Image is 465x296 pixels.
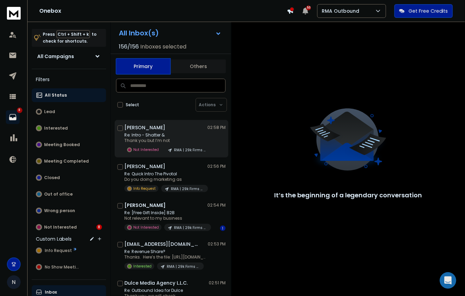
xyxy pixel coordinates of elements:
[7,275,21,289] button: N
[44,175,60,180] p: Closed
[45,264,81,270] span: No Show Meeting
[124,138,207,143] p: Thank you but I’m not
[440,272,456,289] div: Open Intercom Messenger
[116,58,171,75] button: Primary
[44,208,75,213] p: Wrong person
[133,264,152,269] p: Interested
[44,158,89,164] p: Meeting Completed
[124,249,207,254] p: Re: Revenue Share?
[124,241,200,248] h1: [EMAIL_ADDRESS][DOMAIN_NAME]
[32,260,106,274] button: No Show Meeting
[17,108,22,113] p: 8
[45,92,67,98] p: All Status
[409,8,448,14] p: Get Free Credits
[44,224,77,230] p: Not Interested
[133,186,156,191] p: Info Request
[167,264,200,269] p: RMA | 29k Firms (General Team Info)
[171,186,204,191] p: RMA | 29k Firms (General Team Info)
[32,204,106,218] button: Wrong person
[207,202,226,208] p: 02:54 PM
[124,210,207,216] p: Re: [Free Gift Inside] B2B
[32,187,106,201] button: Out of office
[208,241,226,247] p: 02:53 PM
[7,7,21,20] img: logo
[32,138,106,152] button: Meeting Booked
[124,216,207,221] p: Not relevant to my business
[133,147,159,152] p: Not Interested
[56,30,90,38] span: Ctrl + Shift + k
[39,7,287,15] h1: Onebox
[171,59,226,74] button: Others
[124,254,207,260] p: Thanks. Here’s the file: [URL][DOMAIN_NAME] [[URL][DOMAIN_NAME]] Basically, we help
[124,202,166,209] h1: [PERSON_NAME]
[124,124,165,131] h1: [PERSON_NAME]
[174,147,207,153] p: RMA | 29k Firms (General Team Info)
[274,190,422,200] p: It’s the beginning of a legendary conversation
[133,225,159,230] p: Not Interested
[306,6,311,10] span: 50
[32,154,106,168] button: Meeting Completed
[119,43,139,51] span: 156 / 156
[32,105,106,119] button: Lead
[36,235,72,242] h3: Custom Labels
[119,30,159,36] h1: All Inbox(s)
[37,53,74,60] h1: All Campaigns
[96,224,102,230] div: 8
[220,226,226,231] div: 1
[124,171,207,177] p: Re: Quick Intro The Pivotal
[174,225,207,230] p: RMA | 29k Firms (General Team Info)
[43,31,96,45] p: Press to check for shortcuts.
[124,288,204,293] p: Re: Outbound Idea for Dulce
[32,220,106,234] button: Not Interested8
[140,43,186,51] h3: Inboxes selected
[113,26,227,40] button: All Inbox(s)
[44,191,73,197] p: Out of office
[44,125,68,131] p: Interested
[32,244,106,257] button: Info Request
[32,50,106,63] button: All Campaigns
[6,110,20,124] a: 8
[44,109,55,114] p: Lead
[32,88,106,102] button: All Status
[45,248,72,253] span: Info Request
[209,280,226,286] p: 02:51 PM
[32,121,106,135] button: Interested
[124,279,188,286] h1: Dulce Media Agency L.L.C.
[126,102,139,108] label: Select
[394,4,453,18] button: Get Free Credits
[207,125,226,130] p: 02:58 PM
[124,163,165,170] h1: [PERSON_NAME]
[32,75,106,84] h3: Filters
[322,8,362,14] p: RMA Outbound
[32,171,106,185] button: Closed
[45,289,57,295] p: Inbox
[207,164,226,169] p: 02:56 PM
[124,132,207,138] p: Re: Intro - Shatter &
[124,177,207,182] p: Do you doing marketing as
[44,142,80,147] p: Meeting Booked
